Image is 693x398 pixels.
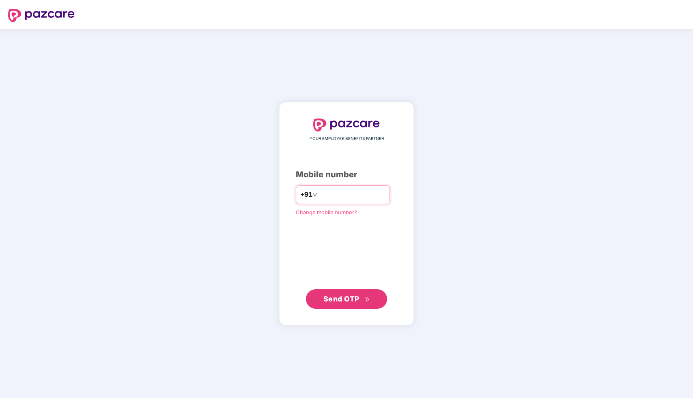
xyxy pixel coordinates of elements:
span: +91 [300,189,312,200]
span: Send OTP [323,295,359,303]
a: Change mobile number? [296,209,357,215]
span: down [312,192,317,197]
span: YOUR EMPLOYEE BENEFITS PARTNER [310,136,384,142]
div: Mobile number [296,168,397,181]
img: logo [8,9,75,22]
button: Send OTPdouble-right [306,289,387,309]
span: double-right [365,297,370,302]
img: logo [313,118,380,131]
